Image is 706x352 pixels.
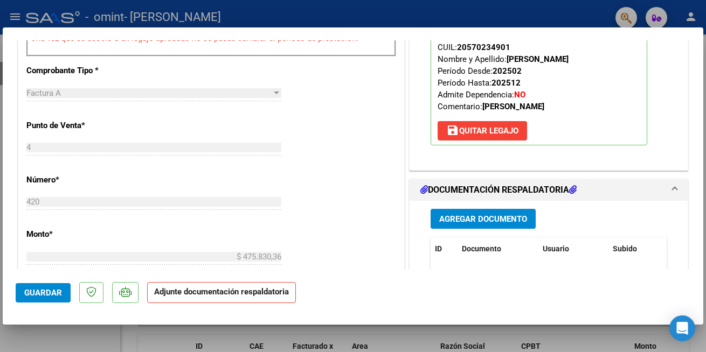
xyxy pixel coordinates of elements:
[26,119,137,132] p: Punto de Venta
[24,288,62,298] span: Guardar
[26,174,137,186] p: Número
[493,66,522,76] strong: 202502
[457,41,510,53] div: 20570234901
[608,237,662,261] datatable-header-cell: Subido
[538,237,608,261] datatable-header-cell: Usuario
[462,244,501,253] span: Documento
[482,102,544,111] strong: [PERSON_NAME]
[26,88,61,98] span: Factura A
[514,90,525,100] strong: NO
[492,78,521,88] strong: 202512
[435,244,442,253] span: ID
[26,228,137,241] p: Monto
[446,126,518,136] span: Quitar Legajo
[420,184,577,196] h1: DOCUMENTACIÓN RESPALDATORIA
[439,214,527,224] span: Agregar Documento
[446,124,459,137] mat-icon: save
[410,179,688,201] mat-expansion-panel-header: DOCUMENTACIÓN RESPALDATORIA
[438,43,569,111] span: CUIL: Nombre y Apellido: Período Desde: Período Hasta: Admite Dependencia:
[669,315,695,341] div: Open Intercom Messenger
[543,244,569,253] span: Usuario
[438,102,544,111] span: Comentario:
[154,287,289,297] strong: Adjunte documentación respaldatoria
[16,283,71,302] button: Guardar
[431,237,458,261] datatable-header-cell: ID
[431,2,647,145] p: Legajo preaprobado para Período de Prestación:
[458,237,538,261] datatable-header-cell: Documento
[507,54,569,64] strong: [PERSON_NAME]
[438,121,527,140] button: Quitar Legajo
[613,244,637,253] span: Subido
[431,209,536,229] button: Agregar Documento
[26,65,137,77] p: Comprobante Tipo *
